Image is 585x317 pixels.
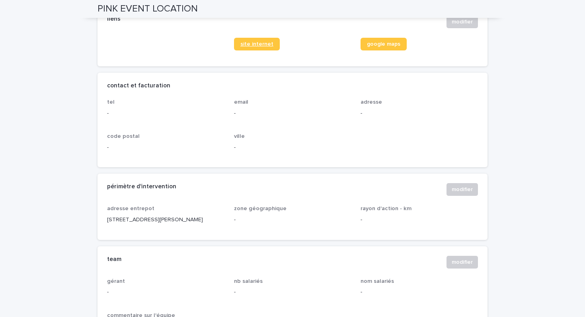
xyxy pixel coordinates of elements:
[97,3,198,15] h2: PINK EVENT LOCATION
[234,133,245,139] span: ville
[107,288,224,296] p: -
[234,216,351,224] p: -
[361,216,478,224] p: -
[107,143,224,152] p: -
[452,186,473,193] span: modifier
[107,109,224,118] p: -
[107,206,154,211] span: adresse entrepot
[234,143,351,152] p: -
[367,41,400,47] span: google maps
[452,18,473,26] span: modifier
[361,109,478,118] p: -
[107,216,224,224] p: [STREET_ADDRESS][PERSON_NAME]
[452,258,473,266] span: modifier
[107,82,170,89] h2: contact et facturation
[234,38,280,50] a: site internet
[447,256,478,269] button: modifier
[447,183,478,196] button: modifier
[107,256,121,263] h2: team
[234,109,351,118] p: -
[234,278,263,284] span: nb salariés
[361,206,411,211] span: rayon d'action - km
[447,15,478,28] button: modifier
[361,288,478,296] p: -
[240,41,273,47] span: site internet
[361,38,407,50] a: google maps
[107,278,125,284] span: gérant
[107,15,121,23] h2: liens
[361,278,394,284] span: nom salariés
[107,133,140,139] span: code postal
[107,99,115,105] span: tel
[361,99,382,105] span: adresse
[234,206,287,211] span: zone géographique
[234,288,351,296] p: -
[234,99,248,105] span: email
[107,183,176,190] h2: périmètre d'intervention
